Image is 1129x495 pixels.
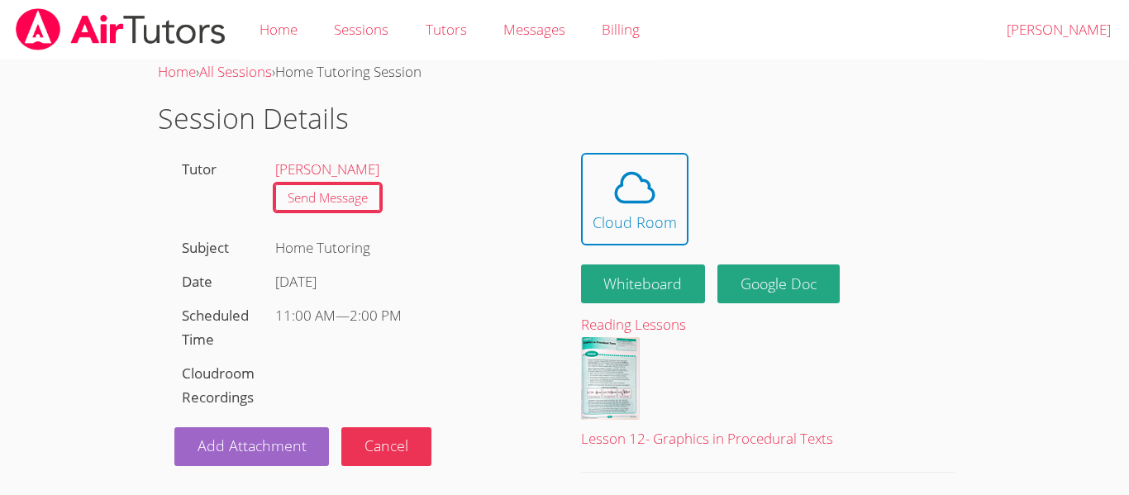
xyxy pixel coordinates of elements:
[182,238,229,257] label: Subject
[581,264,706,303] button: Whiteboard
[581,313,955,337] div: Reading Lessons
[503,20,565,39] span: Messages
[581,337,640,420] img: Lesson%2012-%20Graphics%20in%20Procedural%20Texts.pdf
[581,313,955,451] a: Reading LessonsLesson 12- Graphics in Procedural Texts
[275,306,336,325] span: 11:00 AM
[182,272,212,291] label: Date
[158,62,196,81] a: Home
[275,184,380,212] a: Send Message
[199,62,272,81] a: All Sessions
[581,153,688,245] button: Cloud Room
[275,304,541,328] div: —
[268,231,548,265] div: Home Tutoring
[14,8,227,50] img: airtutors_banner-c4298cdbf04f3fff15de1276eac7730deb9818008684d7c2e4769d2f7ddbe033.png
[275,159,379,178] a: [PERSON_NAME]
[717,264,840,303] a: Google Doc
[182,306,249,349] label: Scheduled Time
[341,427,431,466] button: Cancel
[275,62,422,81] span: Home Tutoring Session
[275,270,541,294] div: [DATE]
[182,159,217,178] label: Tutor
[158,98,971,140] h1: Session Details
[593,211,677,234] div: Cloud Room
[174,427,330,466] a: Add Attachment
[581,427,955,451] div: Lesson 12- Graphics in Procedural Texts
[182,364,255,407] label: Cloudroom Recordings
[158,60,971,84] div: › ›
[350,306,402,325] span: 2:00 PM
